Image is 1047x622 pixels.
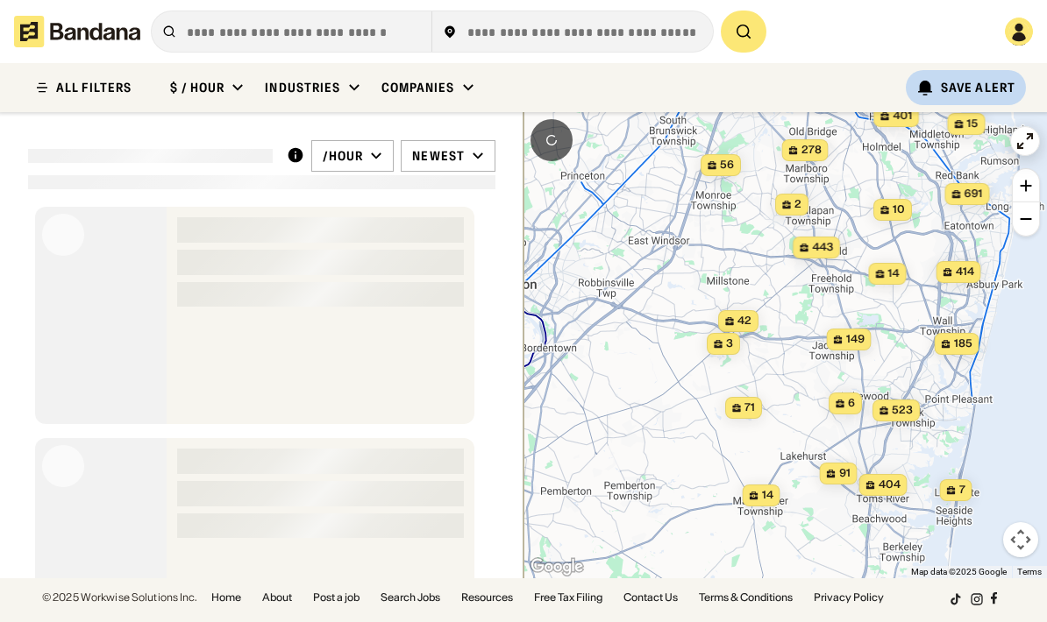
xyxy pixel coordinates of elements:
div: Industries [265,80,340,95]
span: 523 [892,403,913,418]
button: Map camera controls [1003,522,1038,557]
span: 414 [955,265,973,279]
span: 91 [838,466,850,481]
img: Bandana logotype [14,16,140,47]
span: 7 [958,483,965,498]
span: 14 [887,266,899,281]
span: 2 [794,197,801,212]
div: © 2025 Workwise Solutions Inc. [42,592,197,603]
a: Resources [461,592,513,603]
a: Free Tax Filing [534,592,602,603]
span: 14 [761,488,773,503]
span: 10 [893,202,905,217]
a: Open this area in Google Maps (opens a new window) [528,555,586,578]
span: 42 [737,314,751,329]
span: 56 [720,158,734,173]
div: Companies [381,80,455,95]
span: 443 [812,240,833,255]
div: $ / hour [170,80,224,95]
span: 149 [845,332,864,347]
span: 15 [966,117,978,131]
span: 404 [878,477,900,492]
a: Search Jobs [381,592,440,603]
span: 691 [964,187,982,201]
a: Home [211,592,241,603]
a: Terms & Conditions [699,592,793,603]
span: 401 [893,109,912,124]
div: Save Alert [941,80,1015,95]
img: Google [528,555,586,578]
span: 3 [726,336,733,351]
a: About [262,592,292,603]
div: ALL FILTERS [56,81,132,94]
span: 71 [744,400,755,415]
a: Privacy Policy [814,592,884,603]
span: 185 [953,336,972,351]
span: Map data ©2025 Google [911,567,1007,576]
div: Newest [412,148,465,164]
span: 6 [848,396,855,411]
a: Post a job [313,592,360,603]
a: Terms (opens in new tab) [1017,567,1042,576]
a: Contact Us [623,592,678,603]
div: /hour [323,148,364,164]
span: 278 [801,143,821,158]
